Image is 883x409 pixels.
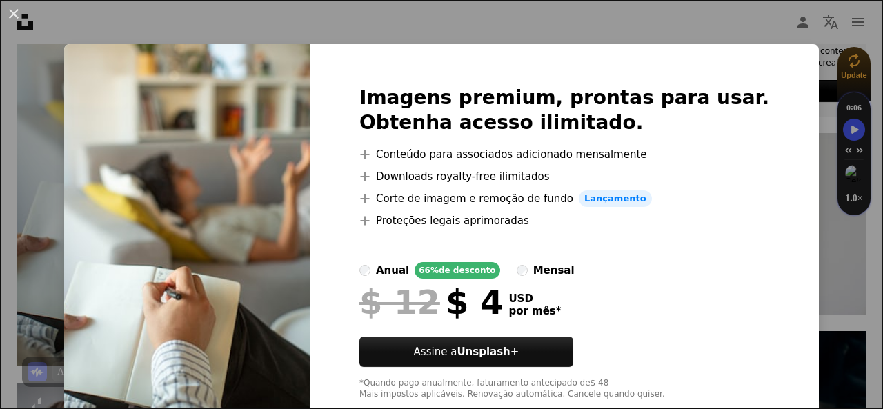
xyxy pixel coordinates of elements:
button: Assine aUnsplash+ [359,337,573,367]
span: USD [508,292,561,305]
span: por mês * [508,305,561,317]
input: mensal [517,265,528,276]
div: 66% de desconto [415,262,499,279]
input: anual66%de desconto [359,265,370,276]
div: anual [376,262,409,279]
li: Conteúdo para associados adicionado mensalmente [359,146,769,163]
h2: Imagens premium, prontas para usar. Obtenha acesso ilimitado. [359,86,769,135]
div: mensal [533,262,575,279]
div: *Quando pago anualmente, faturamento antecipado de $ 48 Mais impostos aplicáveis. Renovação autom... [359,378,769,400]
strong: Unsplash+ [457,346,519,358]
span: Lançamento [579,190,652,207]
li: Proteções legais aprimoradas [359,212,769,229]
div: $ 4 [359,284,503,320]
li: Corte de imagem e remoção de fundo [359,190,769,207]
span: $ 12 [359,284,440,320]
li: Downloads royalty-free ilimitados [359,168,769,185]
